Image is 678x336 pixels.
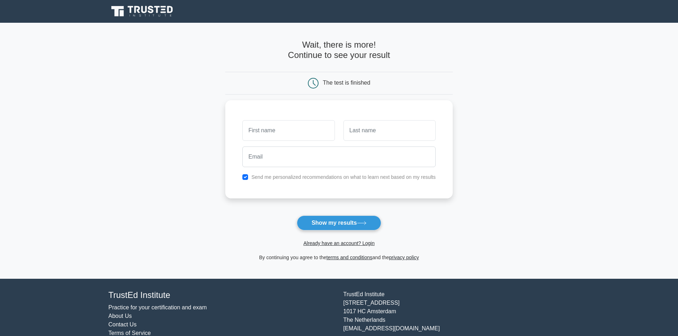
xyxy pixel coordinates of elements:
button: Show my results [297,215,381,230]
h4: Wait, there is more! Continue to see your result [225,40,453,60]
input: Email [242,146,436,167]
a: privacy policy [389,255,419,260]
input: First name [242,120,335,141]
h4: TrustEd Institute [109,290,335,300]
div: By continuing you agree to the and the [221,253,457,262]
a: Already have an account? Login [303,240,374,246]
a: terms and conditions [326,255,372,260]
label: Send me personalized recommendations on what to learn next based on my results [251,174,436,180]
a: Contact Us [109,321,137,327]
input: Last name [343,120,436,141]
a: Practice for your certification and exam [109,304,207,310]
a: Terms of Service [109,330,151,336]
div: The test is finished [323,80,370,86]
a: About Us [109,313,132,319]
